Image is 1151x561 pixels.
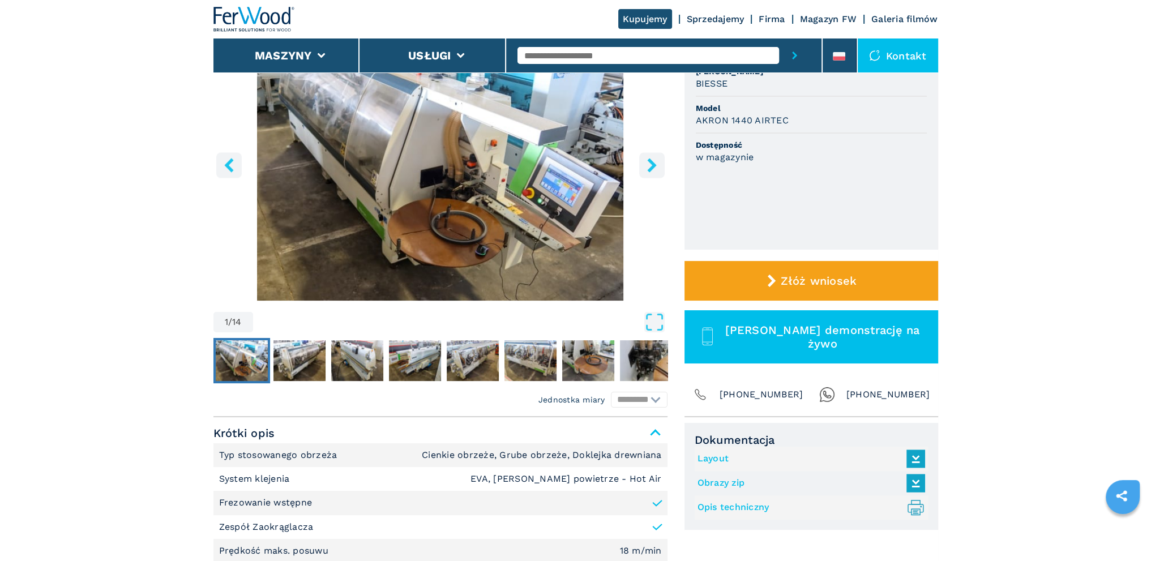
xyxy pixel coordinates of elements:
[216,340,268,381] img: 868208769140d541687d4eb7a3cb4bab
[687,14,744,24] a: Sprzedajemy
[720,387,803,402] span: [PHONE_NUMBER]
[538,394,605,405] em: Jednostka miary
[219,521,314,533] p: Zespół Zaokrąglacza
[213,423,668,443] span: Krótki opis
[271,338,328,383] button: Go to Slide 2
[819,387,835,402] img: Whatsapp
[213,338,668,383] nav: Thumbnail Navigation
[696,77,728,90] h3: BIESSE
[504,340,557,381] img: 2ea2bf6bfbea42fb419d79dea753e40e
[329,338,386,383] button: Go to Slide 3
[620,546,662,555] em: 18 m/min
[684,310,938,363] button: [PERSON_NAME] demonstrację na żywo
[408,49,451,62] button: Usługi
[618,338,674,383] button: Go to Slide 8
[331,340,383,381] img: 4a340eed181e8b33269b56aa7d23041f
[779,38,810,72] button: submit-button
[219,449,340,461] p: Typ stosowanego obrzeża
[219,545,332,557] p: Prędkość maks. posuwu
[228,318,232,327] span: /
[698,474,919,493] a: Obrazy zip
[759,14,785,24] a: Firma
[696,114,789,127] h3: AKRON 1440 AIRTEC
[216,152,242,178] button: left-button
[1103,510,1143,553] iframe: Chat
[781,274,857,288] span: Złóż wniosek
[232,318,242,327] span: 14
[389,340,441,381] img: cd22570d869953ba6a695bcfaccd3cb7
[869,50,880,61] img: Kontakt
[213,338,270,383] button: Go to Slide 1
[387,338,443,383] button: Go to Slide 4
[620,340,672,381] img: ab240dbb584324188cc6d0d2ae73089d
[560,338,617,383] button: Go to Slide 7
[447,340,499,381] img: 2107ef4a2ffcdbef6e988e4ce9a3326c
[696,151,754,164] h3: w magazynie
[213,26,668,301] div: Go to Slide 1
[698,449,919,468] a: Layout
[871,14,938,24] a: Galeria filmów
[618,9,672,29] a: Kupujemy
[255,49,312,62] button: Maszyny
[684,261,938,301] button: Złóż wniosek
[225,318,228,327] span: 1
[422,451,662,460] em: Cienkie obrzeże, Grube obrzeże, Doklejka drewniana
[470,474,662,483] em: EVA, [PERSON_NAME] powietrze - Hot Air
[696,139,927,151] span: Dostępność
[800,14,857,24] a: Magazyn FW
[858,38,938,72] div: Kontakt
[256,312,665,332] button: Open Fullscreen
[698,498,919,517] a: Opis techniczny
[213,26,668,301] img: Okleiniarki Pojedyncze BIESSE AKRON 1440 AIRTEC
[846,387,930,402] span: [PHONE_NUMBER]
[219,473,293,485] p: System klejenia
[273,340,326,381] img: e51b7707d58b0ccaa628f5676f2238e8
[639,152,665,178] button: right-button
[695,433,928,447] span: Dokumentacja
[219,496,313,509] p: Frezowanie wstępne
[444,338,501,383] button: Go to Slide 5
[562,340,614,381] img: 9589f1801bc7138c175313721676cfde
[696,102,927,114] span: Model
[213,7,295,32] img: Ferwood
[502,338,559,383] button: Go to Slide 6
[1107,482,1136,510] a: sharethis
[692,387,708,402] img: Phone
[720,323,925,350] span: [PERSON_NAME] demonstrację na żywo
